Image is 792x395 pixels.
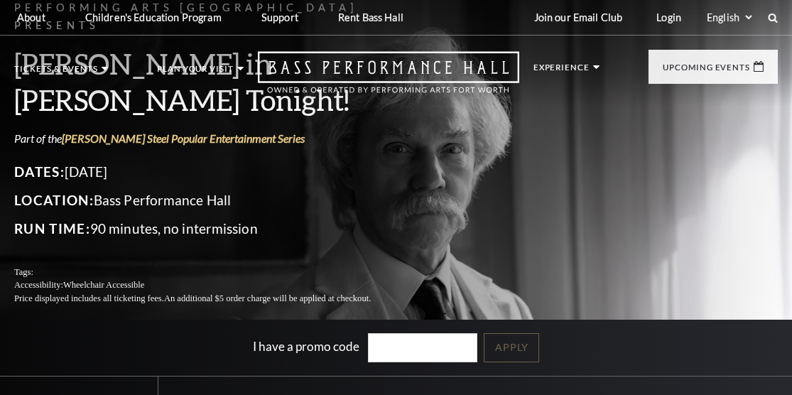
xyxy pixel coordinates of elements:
[14,266,405,279] p: Tags:
[17,11,45,23] p: About
[14,65,98,80] p: Tickets & Events
[157,65,234,80] p: Plan Your Visit
[253,339,359,354] label: I have a promo code
[14,131,405,146] p: Part of the
[14,217,405,240] p: 90 minutes, no intermission
[14,189,405,212] p: Bass Performance Hall
[663,63,750,79] p: Upcoming Events
[14,161,405,183] p: [DATE]
[533,63,590,79] p: Experience
[14,163,65,180] span: Dates:
[164,293,371,303] span: An additional $5 order charge will be applied at checkout.
[261,11,298,23] p: Support
[63,280,144,290] span: Wheelchair Accessible
[14,278,405,292] p: Accessibility:
[85,11,222,23] p: Children's Education Program
[14,220,90,237] span: Run Time:
[704,11,754,24] select: Select:
[338,11,403,23] p: Rent Bass Hall
[62,131,305,145] a: [PERSON_NAME] Steel Popular Entertainment Series
[14,292,405,305] p: Price displayed includes all ticketing fees.
[14,192,94,208] span: Location:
